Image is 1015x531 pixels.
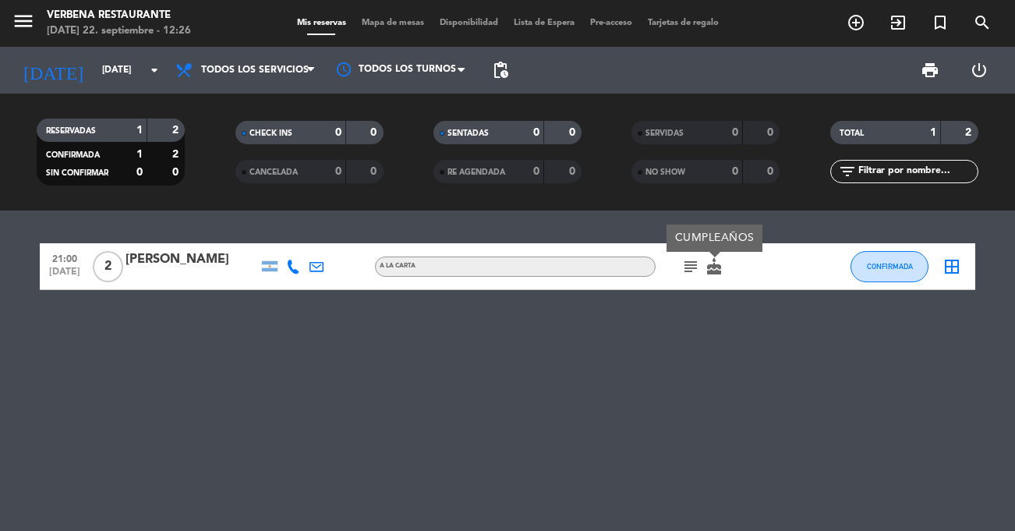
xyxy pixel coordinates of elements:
[569,166,578,177] strong: 0
[921,61,939,80] span: print
[970,61,988,80] i: power_settings_new
[767,127,776,138] strong: 0
[867,262,913,271] span: CONFIRMADA
[889,13,907,32] i: exit_to_app
[354,19,432,27] span: Mapa de mesas
[136,167,143,178] strong: 0
[640,19,727,27] span: Tarjetas de regalo
[289,19,354,27] span: Mis reservas
[930,127,936,138] strong: 1
[172,167,182,178] strong: 0
[732,127,738,138] strong: 0
[335,127,341,138] strong: 0
[12,9,35,38] button: menu
[838,162,857,181] i: filter_list
[172,125,182,136] strong: 2
[12,53,94,87] i: [DATE]
[767,166,776,177] strong: 0
[126,250,258,270] div: [PERSON_NAME]
[46,151,100,159] span: CONFIRMADA
[732,166,738,177] strong: 0
[201,65,309,76] span: Todos los servicios
[447,168,505,176] span: RE AGENDADA
[432,19,506,27] span: Disponibilidad
[249,129,292,137] span: CHECK INS
[857,163,978,180] input: Filtrar por nombre...
[705,257,723,276] i: cake
[93,251,123,282] span: 2
[533,166,539,177] strong: 0
[136,149,143,160] strong: 1
[569,127,578,138] strong: 0
[840,129,864,137] span: TOTAL
[447,129,489,137] span: SENTADAS
[46,127,96,135] span: RESERVADAS
[681,257,700,276] i: subject
[965,127,974,138] strong: 2
[491,61,510,80] span: pending_actions
[249,168,298,176] span: CANCELADA
[645,168,685,176] span: NO SHOW
[12,9,35,33] i: menu
[533,127,539,138] strong: 0
[47,8,191,23] div: Verbena Restaurante
[973,13,992,32] i: search
[45,267,84,285] span: [DATE]
[370,127,380,138] strong: 0
[582,19,640,27] span: Pre-acceso
[645,129,684,137] span: SERVIDAS
[847,13,865,32] i: add_circle_outline
[931,13,950,32] i: turned_in_not
[172,149,182,160] strong: 2
[370,166,380,177] strong: 0
[136,125,143,136] strong: 1
[145,61,164,80] i: arrow_drop_down
[45,249,84,267] span: 21:00
[335,166,341,177] strong: 0
[506,19,582,27] span: Lista de Espera
[851,251,928,282] button: CONFIRMADA
[47,23,191,39] div: [DATE] 22. septiembre - 12:26
[46,169,108,177] span: SIN CONFIRMAR
[380,263,416,269] span: A LA CARTA
[667,225,762,252] div: CUMPLEAÑOS
[942,257,961,276] i: border_all
[955,47,1004,94] div: LOG OUT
